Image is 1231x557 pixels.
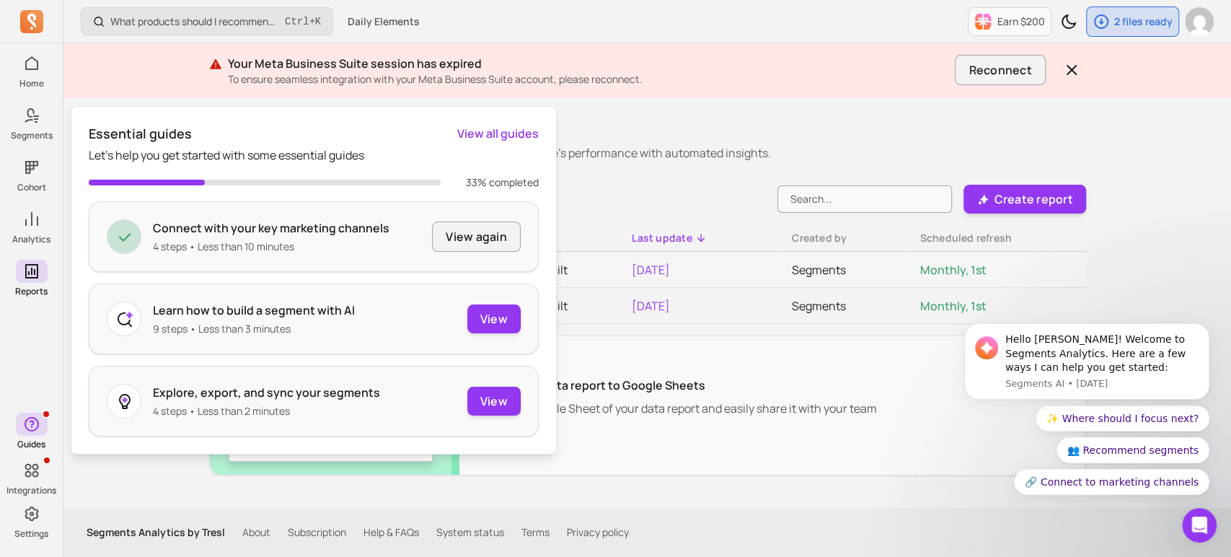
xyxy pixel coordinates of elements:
p: Export your data report to Google Sheets [477,377,877,394]
p: Your Meta Business Suite session has expired [228,55,950,72]
iframe: Intercom notifications message [943,306,1231,550]
a: Subscription [288,525,346,540]
button: Guides [16,410,48,453]
iframe: Intercom live chat [1182,508,1217,543]
button: Earn $200 [968,7,1051,36]
p: 9 steps • Less than 3 minutes [153,322,355,336]
p: Discover the data report you need, effortlessly. Enhance your store's performance with automated ... [209,144,1086,162]
td: Prebuilt [514,252,621,288]
td: Segments [780,288,908,324]
p: Let’s help you get started with some essential guides [89,146,539,164]
input: Search [777,185,952,213]
span: + [285,14,321,29]
button: Reconnect [955,55,1045,85]
span: Monthly, 1st [919,298,986,314]
kbd: K [315,16,321,27]
td: Prebuilt [514,288,621,324]
button: Daily Elements [339,9,428,35]
a: Help & FAQs [363,525,419,540]
div: Last update [632,231,769,245]
th: Toggle SortBy [620,225,780,252]
kbd: Ctrl [285,14,309,29]
p: [DATE] [632,261,769,278]
th: Toggle SortBy [780,225,908,252]
p: 33% completed [452,175,539,190]
p: Reports [15,286,48,297]
p: [DATE] [632,297,769,315]
a: Terms [521,525,550,540]
button: View [467,304,521,333]
p: Create report [994,190,1072,208]
h1: My reports [209,115,1086,141]
td: Segments [780,252,908,288]
p: Cohort [17,182,46,193]
p: 2 files ready [1114,14,1173,29]
a: Privacy policy [567,525,629,540]
a: About [242,525,270,540]
p: 4 steps • Less than 2 minutes [153,404,380,418]
button: What products should I recommend in my email campaigns?Ctrl+K [81,7,333,35]
p: Connect with your key marketing channels [153,219,389,237]
p: Settings [14,528,48,540]
p: What products should I recommend in my email campaigns? [110,14,279,29]
p: Analytics [12,234,50,245]
th: Toggle SortBy [514,225,621,252]
p: Integrations [6,485,56,496]
p: To ensure seamless integration with your Meta Business Suite account, please reconnect. [228,72,950,87]
button: View again [432,222,520,252]
a: View all guides [457,125,539,142]
p: Learn how to build a segment with AI [153,302,355,319]
p: Receive a Google Sheet of your data report and easily share it with your team [477,400,877,417]
p: Explore, export, and sync your segments [153,384,380,401]
p: Segments Analytics by Tresl [87,525,225,540]
p: Earn $200 [997,14,1045,29]
button: Create report [963,185,1085,214]
p: Guides [17,439,45,450]
span: Monthly, 1st [919,262,986,278]
a: System status [436,525,504,540]
button: 2 files ready [1086,6,1179,37]
button: Toggle dark mode [1054,7,1083,36]
button: View [467,387,521,416]
p: Home [19,78,44,89]
p: 4 steps • Less than 10 minutes [153,240,389,254]
p: Segments [11,130,53,141]
img: avatar [1185,7,1214,36]
p: Essential guides [89,124,192,144]
span: Daily Elements [348,14,420,29]
th: Toggle SortBy [908,225,1085,252]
